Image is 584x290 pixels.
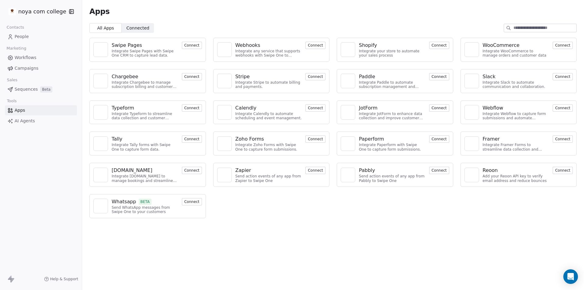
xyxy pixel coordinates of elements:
[483,80,549,89] div: Integrate Slack to automate communication and collaboration.
[235,73,250,80] div: Stripe
[429,167,449,173] a: Connect
[343,108,353,117] img: NA
[112,42,142,49] div: Swipe Pages
[182,42,202,48] a: Connect
[483,42,520,49] div: WooCommerce
[112,135,178,143] a: Tally
[220,170,229,180] img: NA
[96,108,105,117] img: NA
[112,104,134,112] div: Typeform
[4,23,27,32] span: Contacts
[553,74,573,79] a: Connect
[553,104,573,112] button: Connect
[5,105,77,115] a: Apps
[15,118,35,124] span: AI Agents
[359,112,426,121] div: Integrate JotForm to enhance data collection and improve customer engagement.
[182,198,202,205] button: Connect
[15,107,25,114] span: Apps
[563,269,578,284] div: Open Intercom Messenger
[305,167,325,173] a: Connect
[5,53,77,63] a: Workflows
[112,167,178,174] a: [DOMAIN_NAME]
[483,73,495,80] div: Slack
[341,42,355,57] a: NA
[553,136,573,142] a: Connect
[483,174,549,183] div: Add your Reoon API key to verify email address and reduce bounces
[483,104,549,112] a: Webflow
[112,104,178,112] a: Typeform
[429,73,449,80] button: Connect
[359,135,426,143] a: Paperform
[93,74,108,88] a: NA
[359,73,375,80] div: Paddle
[235,104,256,112] div: Calendly
[483,42,549,49] a: WooCommerce
[359,104,377,112] div: JotForm
[429,135,449,143] button: Connect
[467,139,476,148] img: NA
[235,49,302,58] div: Integrate any service that supports webhooks with Swipe One to capture and automate data workflows.
[5,116,77,126] a: AI Agents
[18,8,66,16] span: noya com college
[429,104,449,112] button: Connect
[359,42,377,49] div: Shopify
[305,105,325,111] a: Connect
[182,104,202,112] button: Connect
[305,135,325,143] button: Connect
[305,74,325,79] a: Connect
[343,170,353,180] img: NA
[182,73,202,80] button: Connect
[553,73,573,80] button: Connect
[5,63,77,73] a: Campaigns
[483,104,503,112] div: Webflow
[182,135,202,143] button: Connect
[464,168,479,182] a: NA
[553,167,573,174] button: Connect
[182,74,202,79] a: Connect
[93,168,108,182] a: NA
[15,33,29,40] span: People
[182,136,202,142] a: Connect
[217,136,232,151] a: NA
[112,42,178,49] a: Swipe Pages
[235,174,302,183] div: Send action events of any app from Zapier to Swipe One
[93,199,108,213] a: NA
[359,73,426,80] a: Paddle
[359,42,426,49] a: Shopify
[15,54,36,61] span: Workflows
[112,198,178,205] a: WhatsappBETA
[4,75,20,85] span: Sales
[553,167,573,173] a: Connect
[112,80,178,89] div: Integrate Chargebee to manage subscription billing and customer data.
[235,143,302,152] div: Integrate Zoho Forms with Swipe One to capture form submissions.
[217,105,232,120] a: NA
[464,42,479,57] a: NA
[429,42,449,49] button: Connect
[341,74,355,88] a: NA
[217,74,232,88] a: NA
[127,25,149,31] span: Connected
[483,135,549,143] a: Framer
[464,74,479,88] a: NA
[44,277,78,281] a: Help & Support
[483,135,500,143] div: Framer
[359,167,375,174] div: Pabbly
[429,74,449,79] a: Connect
[235,112,302,121] div: Integrate Calendly to automate scheduling and event management.
[112,205,178,214] div: Send WhatsApp messages from Swipe One to your customers
[305,104,325,112] button: Connect
[467,108,476,117] img: NA
[112,112,178,121] div: Integrate Typeform to streamline data collection and customer engagement.
[343,76,353,86] img: NA
[305,136,325,142] a: Connect
[235,104,302,112] a: Calendly
[305,167,325,174] button: Connect
[483,49,549,58] div: Integrate WooCommerce to manage orders and customer data
[359,174,426,183] div: Send action events of any app from Pabbly to Swipe One
[40,86,52,93] span: Beta
[235,135,264,143] div: Zoho Forms
[305,42,325,49] button: Connect
[220,139,229,148] img: NA
[553,42,573,48] a: Connect
[93,136,108,151] a: NA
